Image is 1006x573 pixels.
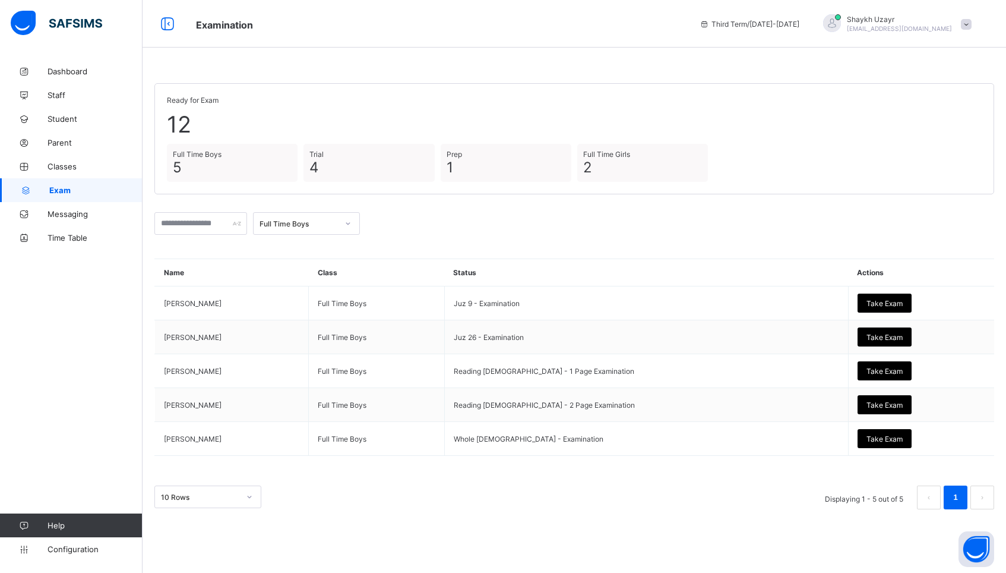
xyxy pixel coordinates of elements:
span: session/term information [700,20,799,29]
span: Examination [196,19,253,31]
span: Configuration [48,544,142,554]
td: Whole [DEMOGRAPHIC_DATA] - Examination [444,422,848,456]
span: 1 [447,159,565,176]
span: Parent [48,138,143,147]
li: Displaying 1 - 5 out of 5 [816,486,912,509]
span: Student [48,114,143,124]
button: prev page [917,486,941,509]
td: [PERSON_NAME] [155,320,309,354]
span: Take Exam [866,333,903,342]
span: Classes [48,162,143,171]
td: Reading [DEMOGRAPHIC_DATA] - 2 Page Examination [444,388,848,422]
td: [PERSON_NAME] [155,354,309,388]
span: Take Exam [866,435,903,443]
span: Messaging [48,209,143,219]
div: 10 Rows [161,493,239,502]
span: Take Exam [866,367,903,376]
a: 1 [950,490,961,505]
div: Full Time Boys [260,219,338,228]
span: Staff [48,90,143,100]
span: Full Time Girls [583,150,702,159]
td: Full Time Boys [309,388,445,422]
th: Class [309,259,445,286]
span: Take Exam [866,401,903,410]
th: Actions [848,259,994,286]
div: ShaykhUzayr [811,14,977,34]
span: Ready for Exam [167,96,982,105]
td: [PERSON_NAME] [155,388,309,422]
li: 1 [944,486,967,509]
span: 5 [173,159,292,176]
li: 下一页 [970,486,994,509]
span: Take Exam [866,299,903,308]
th: Status [444,259,848,286]
td: Full Time Boys [309,354,445,388]
span: 2 [583,159,702,176]
td: Full Time Boys [309,422,445,456]
td: [PERSON_NAME] [155,422,309,456]
td: Reading [DEMOGRAPHIC_DATA] - 1 Page Examination [444,354,848,388]
span: [EMAIL_ADDRESS][DOMAIN_NAME] [847,25,952,32]
td: Full Time Boys [309,286,445,320]
td: Juz 26 - Examination [444,320,848,354]
td: Full Time Boys [309,320,445,354]
th: Name [155,259,309,286]
span: Dashboard [48,67,143,76]
span: 12 [167,111,982,138]
td: [PERSON_NAME] [155,286,309,320]
img: safsims [11,11,102,36]
span: Shaykh Uzayr [847,15,952,24]
span: 4 [309,159,428,176]
td: Juz 9 - Examination [444,286,848,320]
button: next page [970,486,994,509]
span: Time Table [48,233,143,243]
li: 上一页 [917,486,941,509]
span: Trial [309,150,428,159]
span: Help [48,521,142,530]
span: Prep [447,150,565,159]
span: Full Time Boys [173,150,292,159]
span: Exam [49,185,143,195]
button: Open asap [958,531,994,567]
